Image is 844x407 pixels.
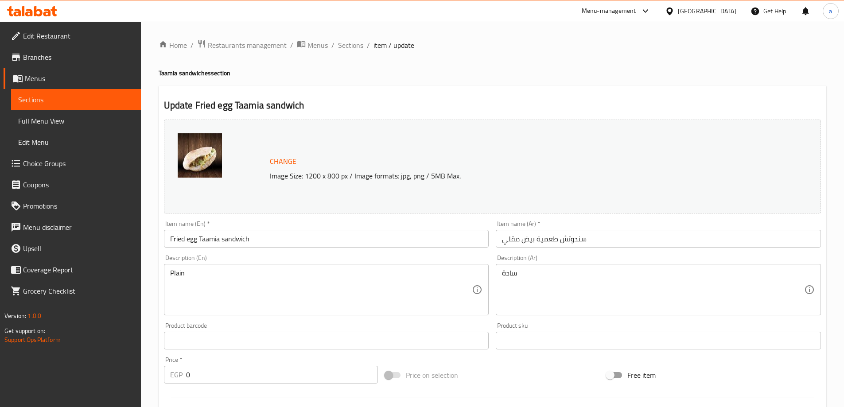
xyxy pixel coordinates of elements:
a: Grocery Checklist [4,280,141,302]
span: Get support on: [4,325,45,337]
a: Sections [11,89,141,110]
span: Menu disclaimer [23,222,134,233]
a: Home [159,40,187,50]
span: Edit Menu [18,137,134,147]
span: Version: [4,310,26,322]
span: Sections [18,94,134,105]
textarea: سادة [502,269,804,311]
a: Menus [4,68,141,89]
span: item / update [373,40,414,50]
a: Branches [4,47,141,68]
li: / [331,40,334,50]
a: Support.OpsPlatform [4,334,61,345]
span: a [829,6,832,16]
span: Menus [25,73,134,84]
a: Upsell [4,238,141,259]
span: Branches [23,52,134,62]
button: Change [266,152,300,171]
input: Please enter price [186,366,378,384]
span: Coverage Report [23,264,134,275]
span: Price on selection [406,370,458,380]
p: EGP [170,369,183,380]
a: Edit Restaurant [4,25,141,47]
textarea: Plain [170,269,472,311]
span: Restaurants management [208,40,287,50]
a: Edit Menu [11,132,141,153]
span: Grocery Checklist [23,286,134,296]
a: Menu disclaimer [4,217,141,238]
span: 1.0.0 [27,310,41,322]
a: Promotions [4,195,141,217]
input: Please enter product barcode [164,332,489,349]
h4: Taamia sandwiches section [159,69,826,78]
span: Change [270,155,296,168]
a: Restaurants management [197,39,287,51]
span: Menus [307,40,328,50]
a: Full Menu View [11,110,141,132]
span: Upsell [23,243,134,254]
p: Image Size: 1200 x 800 px / Image formats: jpg, png / 5MB Max. [266,171,739,181]
img: Fried_egg_Taamia_sandwich638523188828911662.jpg [178,133,222,178]
input: Please enter product sku [496,332,821,349]
div: [GEOGRAPHIC_DATA] [678,6,736,16]
a: Coverage Report [4,259,141,280]
span: Choice Groups [23,158,134,169]
span: Free item [627,370,656,380]
input: Enter name Ar [496,230,821,248]
li: / [191,40,194,50]
a: Coupons [4,174,141,195]
h2: Update Fried egg Taamia sandwich [164,99,821,112]
div: Menu-management [582,6,636,16]
li: / [367,40,370,50]
a: Menus [297,39,328,51]
li: / [290,40,293,50]
a: Sections [338,40,363,50]
span: Edit Restaurant [23,31,134,41]
nav: breadcrumb [159,39,826,51]
span: Promotions [23,201,134,211]
span: Coupons [23,179,134,190]
a: Choice Groups [4,153,141,174]
span: Full Menu View [18,116,134,126]
input: Enter name En [164,230,489,248]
